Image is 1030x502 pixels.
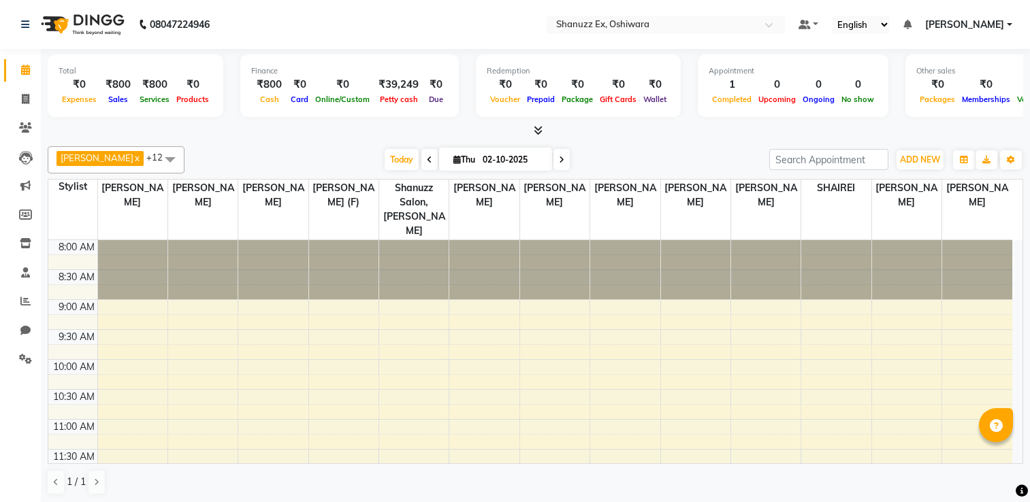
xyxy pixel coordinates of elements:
[385,149,419,170] span: Today
[287,77,312,93] div: ₹0
[312,77,373,93] div: ₹0
[897,150,944,169] button: ADD NEW
[596,95,640,104] span: Gift Cards
[105,95,131,104] span: Sales
[769,149,888,170] input: Search Appointment
[56,300,97,314] div: 9:00 AM
[916,95,959,104] span: Packages
[524,77,558,93] div: ₹0
[487,95,524,104] span: Voucher
[558,77,596,93] div: ₹0
[425,95,447,104] span: Due
[424,77,448,93] div: ₹0
[755,77,799,93] div: 0
[731,180,801,211] span: [PERSON_NAME]
[524,95,558,104] span: Prepaid
[100,77,136,93] div: ₹800
[838,95,878,104] span: No show
[872,180,942,211] span: [PERSON_NAME]
[50,360,97,374] div: 10:00 AM
[59,77,100,93] div: ₹0
[67,475,86,489] span: 1 / 1
[959,95,1014,104] span: Memberships
[251,77,287,93] div: ₹800
[173,95,212,104] span: Products
[251,65,448,77] div: Finance
[61,152,133,163] span: [PERSON_NAME]
[98,180,167,211] span: [PERSON_NAME]
[973,448,1016,488] iframe: chat widget
[916,77,959,93] div: ₹0
[590,180,660,211] span: [PERSON_NAME]
[925,18,1004,32] span: [PERSON_NAME]
[56,270,97,284] div: 8:30 AM
[50,390,97,404] div: 10:30 AM
[168,180,238,211] span: [PERSON_NAME]
[173,77,212,93] div: ₹0
[709,95,755,104] span: Completed
[640,77,670,93] div: ₹0
[309,180,379,211] span: [PERSON_NAME] (F)
[755,95,799,104] span: Upcoming
[35,5,128,44] img: logo
[942,180,1012,211] span: [PERSON_NAME]
[558,95,596,104] span: Package
[449,180,519,211] span: [PERSON_NAME]
[959,77,1014,93] div: ₹0
[640,95,670,104] span: Wallet
[376,95,421,104] span: Petty cash
[136,77,173,93] div: ₹800
[520,180,590,211] span: [PERSON_NAME]
[373,77,424,93] div: ₹39,249
[900,154,940,165] span: ADD NEW
[56,330,97,344] div: 9:30 AM
[136,95,173,104] span: Services
[709,77,755,93] div: 1
[312,95,373,104] span: Online/Custom
[801,180,871,197] span: SHAIREI
[133,152,140,163] a: x
[479,150,547,170] input: 2025-10-02
[596,77,640,93] div: ₹0
[50,450,97,464] div: 11:30 AM
[799,77,838,93] div: 0
[59,95,100,104] span: Expenses
[56,240,97,254] div: 8:00 AM
[150,5,210,44] b: 08047224946
[661,180,730,211] span: [PERSON_NAME]
[146,152,173,163] span: +12
[238,180,308,211] span: [PERSON_NAME]
[257,95,283,104] span: Cash
[487,65,670,77] div: Redemption
[838,77,878,93] div: 0
[287,95,312,104] span: Card
[799,95,838,104] span: Ongoing
[450,154,479,165] span: Thu
[487,77,524,93] div: ₹0
[379,180,449,239] span: Shanuzz Salon, [PERSON_NAME]
[709,65,878,77] div: Appointment
[48,180,97,194] div: Stylist
[59,65,212,77] div: Total
[50,420,97,434] div: 11:00 AM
